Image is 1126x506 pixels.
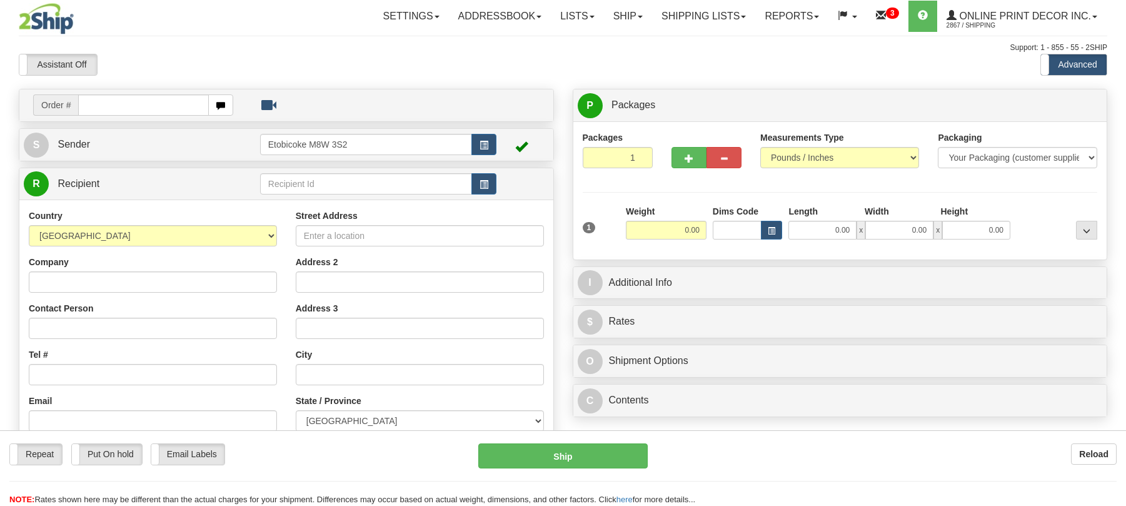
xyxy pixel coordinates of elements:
[578,93,1103,118] a: P Packages
[788,205,818,218] label: Length
[374,1,449,32] a: Settings
[578,309,1103,335] a: $Rates
[296,302,338,315] label: Address 3
[652,1,755,32] a: Shipping lists
[611,99,655,110] span: Packages
[1097,189,1125,316] iframe: chat widget
[1079,449,1108,459] b: Reload
[865,205,889,218] label: Width
[867,1,908,32] a: 3
[29,302,93,315] label: Contact Person
[578,349,603,374] span: O
[604,1,652,32] a: Ship
[151,444,224,465] label: Email Labels
[296,256,338,268] label: Address 2
[857,221,865,240] span: x
[72,444,141,465] label: Put On hold
[551,1,603,32] a: Lists
[938,131,982,144] label: Packaging
[29,348,48,361] label: Tel #
[296,348,312,361] label: City
[578,388,603,413] span: C
[296,210,358,222] label: Street Address
[1076,221,1097,240] div: ...
[10,444,62,465] label: Repeat
[760,131,844,144] label: Measurements Type
[957,11,1091,21] span: Online Print Decor Inc.
[29,256,69,268] label: Company
[578,93,603,118] span: P
[578,270,603,295] span: I
[58,139,90,149] span: Sender
[578,348,1103,374] a: OShipment Options
[616,495,633,504] a: here
[29,210,63,222] label: Country
[578,270,1103,296] a: IAdditional Info
[260,134,472,155] input: Sender Id
[19,54,97,75] label: Assistant Off
[19,43,1107,53] div: Support: 1 - 855 - 55 - 2SHIP
[947,19,1040,32] span: 2867 / Shipping
[58,178,99,189] span: Recipient
[1041,54,1107,75] label: Advanced
[449,1,551,32] a: Addressbook
[1071,443,1117,465] button: Reload
[24,132,260,158] a: S Sender
[933,221,942,240] span: x
[33,94,78,116] span: Order #
[626,205,655,218] label: Weight
[29,395,52,407] label: Email
[478,443,647,468] button: Ship
[260,173,472,195] input: Recipient Id
[24,171,49,196] span: R
[937,1,1107,32] a: Online Print Decor Inc. 2867 / Shipping
[941,205,968,218] label: Height
[19,3,74,34] img: logo2867.jpg
[755,1,828,32] a: Reports
[578,388,1103,413] a: CContents
[296,225,544,246] input: Enter a location
[583,222,596,233] span: 1
[886,8,899,19] sup: 3
[24,133,49,158] span: S
[578,310,603,335] span: $
[9,495,34,504] span: NOTE:
[296,395,361,407] label: State / Province
[713,205,758,218] label: Dims Code
[583,131,623,144] label: Packages
[24,171,234,197] a: R Recipient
